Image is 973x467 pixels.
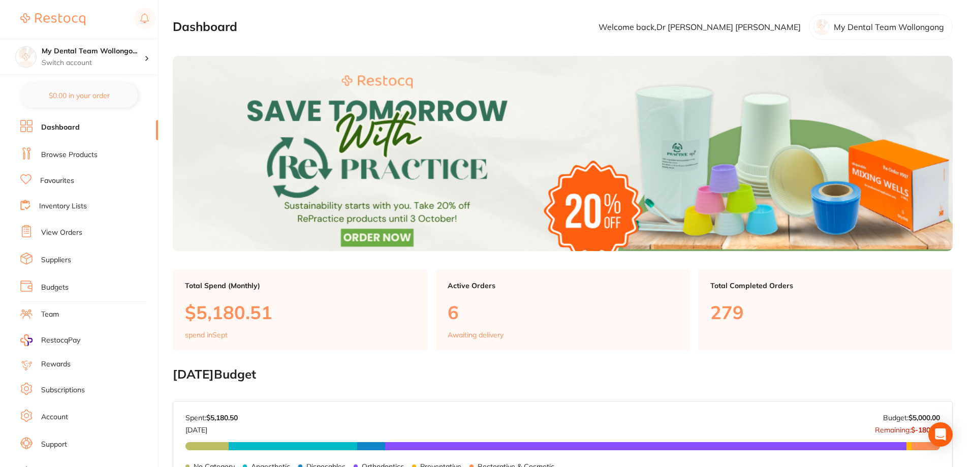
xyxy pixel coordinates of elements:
strong: $-180.50 [911,425,940,434]
p: 279 [710,302,940,323]
p: Welcome back, Dr [PERSON_NAME] [PERSON_NAME] [599,22,801,32]
a: Support [41,440,67,450]
a: View Orders [41,228,82,238]
p: Active Orders [448,282,678,290]
a: Inventory Lists [39,201,87,211]
img: My Dental Team Wollongong [16,47,36,67]
a: Subscriptions [41,385,85,395]
div: Open Intercom Messenger [928,422,953,447]
a: RestocqPay [20,334,80,346]
span: RestocqPay [41,335,80,346]
img: RestocqPay [20,334,33,346]
p: spend in Sept [185,331,228,339]
h4: My Dental Team Wollongong [42,46,144,56]
strong: $5,000.00 [908,413,940,422]
strong: $5,180.50 [206,413,238,422]
p: Total Spend (Monthly) [185,282,415,290]
a: Budgets [41,283,69,293]
a: Favourites [40,176,74,186]
p: My Dental Team Wollongong [834,22,944,32]
a: Rewards [41,359,71,369]
a: Team [41,309,59,320]
a: Suppliers [41,255,71,265]
p: Total Completed Orders [710,282,940,290]
p: 6 [448,302,678,323]
a: Browse Products [41,150,98,160]
a: Account [41,412,68,422]
h2: Dashboard [173,20,237,34]
img: Dashboard [173,56,953,251]
button: $0.00 in your order [20,83,138,108]
a: Restocq Logo [20,8,85,31]
h2: [DATE] Budget [173,367,953,382]
a: Active Orders6Awaiting delivery [435,269,690,352]
a: Dashboard [41,122,80,133]
p: $5,180.51 [185,302,415,323]
a: Total Completed Orders279 [698,269,953,352]
p: Remaining: [875,422,940,434]
img: Restocq Logo [20,13,85,25]
a: Total Spend (Monthly)$5,180.51spend inSept [173,269,427,352]
p: Switch account [42,58,144,68]
p: Spent: [185,414,238,422]
p: Budget: [883,414,940,422]
p: Awaiting delivery [448,331,504,339]
p: [DATE] [185,422,238,434]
